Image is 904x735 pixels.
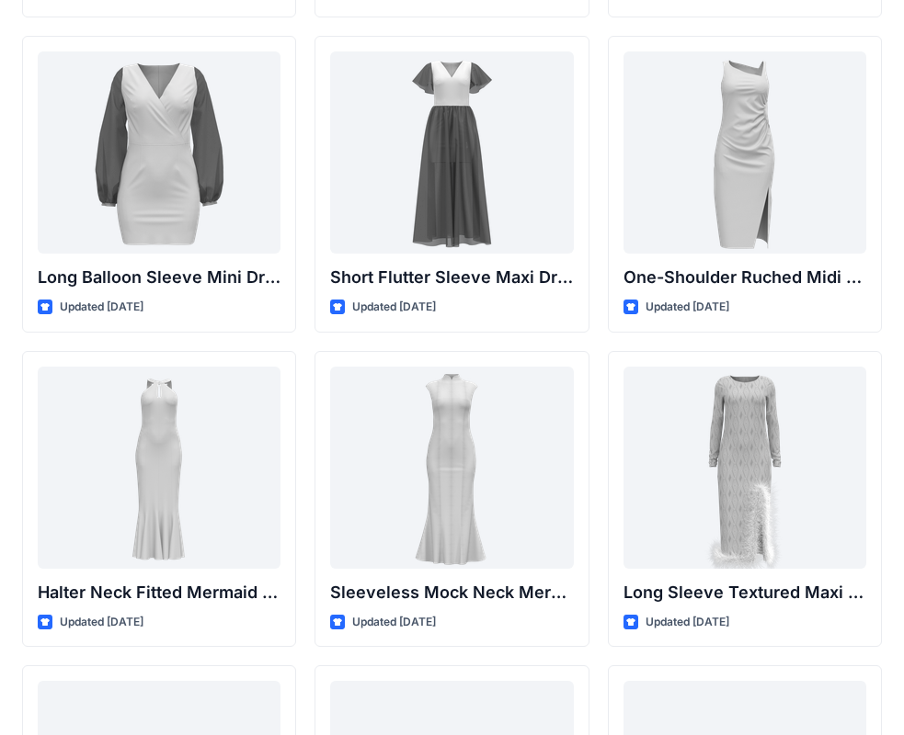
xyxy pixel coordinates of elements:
[330,367,573,569] a: Sleeveless Mock Neck Mermaid Gown
[330,580,573,605] p: Sleeveless Mock Neck Mermaid Gown
[624,580,866,605] p: Long Sleeve Textured Maxi Dress with Feather Hem
[60,613,143,632] p: Updated [DATE]
[330,51,573,254] a: Short Flutter Sleeve Maxi Dress with Contrast Bodice and Sheer Overlay
[330,265,573,290] p: Short Flutter Sleeve Maxi Dress with Contrast [PERSON_NAME] and [PERSON_NAME]
[624,265,866,290] p: One-Shoulder Ruched Midi Dress with Slit
[38,580,280,605] p: Halter Neck Fitted Mermaid Gown with Keyhole Detail
[646,613,729,632] p: Updated [DATE]
[646,298,729,317] p: Updated [DATE]
[38,51,280,254] a: Long Balloon Sleeve Mini Dress with Wrap Bodice
[624,367,866,569] a: Long Sleeve Textured Maxi Dress with Feather Hem
[38,265,280,290] p: Long Balloon Sleeve Mini Dress with Wrap Bodice
[60,298,143,317] p: Updated [DATE]
[624,51,866,254] a: One-Shoulder Ruched Midi Dress with Slit
[352,613,436,632] p: Updated [DATE]
[352,298,436,317] p: Updated [DATE]
[38,367,280,569] a: Halter Neck Fitted Mermaid Gown with Keyhole Detail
